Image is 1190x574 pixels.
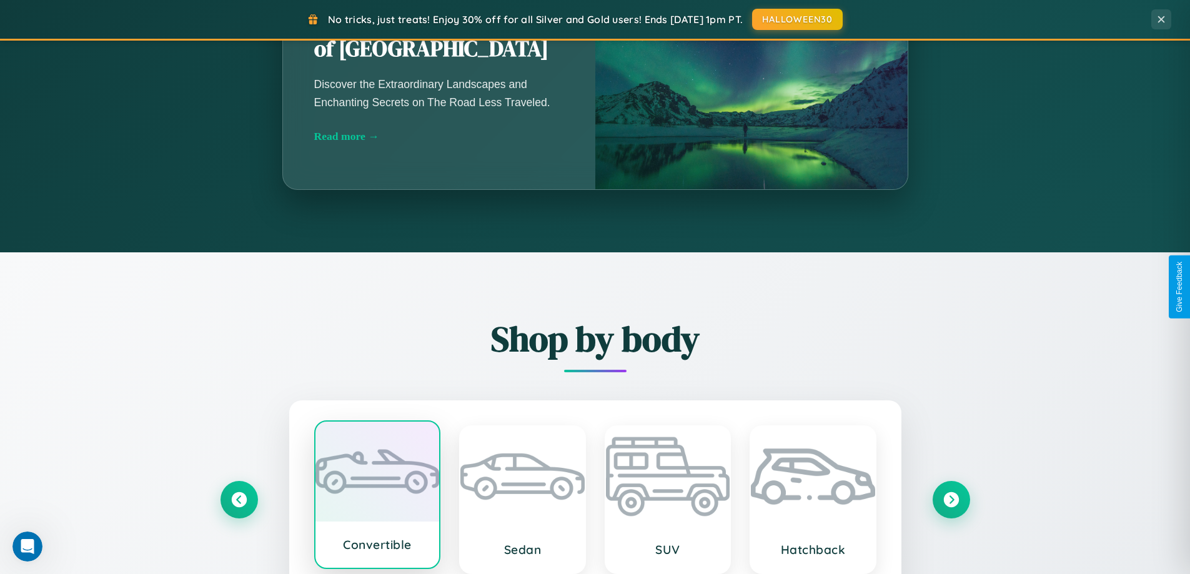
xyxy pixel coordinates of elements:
[314,130,564,143] div: Read more →
[473,542,572,557] h3: Sedan
[314,6,564,64] h2: Unearthing the Mystique of [GEOGRAPHIC_DATA]
[314,76,564,111] p: Discover the Extraordinary Landscapes and Enchanting Secrets on The Road Less Traveled.
[618,542,718,557] h3: SUV
[328,537,427,552] h3: Convertible
[763,542,863,557] h3: Hatchback
[328,13,743,26] span: No tricks, just treats! Enjoy 30% off for all Silver and Gold users! Ends [DATE] 1pm PT.
[221,315,970,363] h2: Shop by body
[12,532,42,562] iframe: Intercom live chat
[1175,262,1184,312] div: Give Feedback
[752,9,843,30] button: HALLOWEEN30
